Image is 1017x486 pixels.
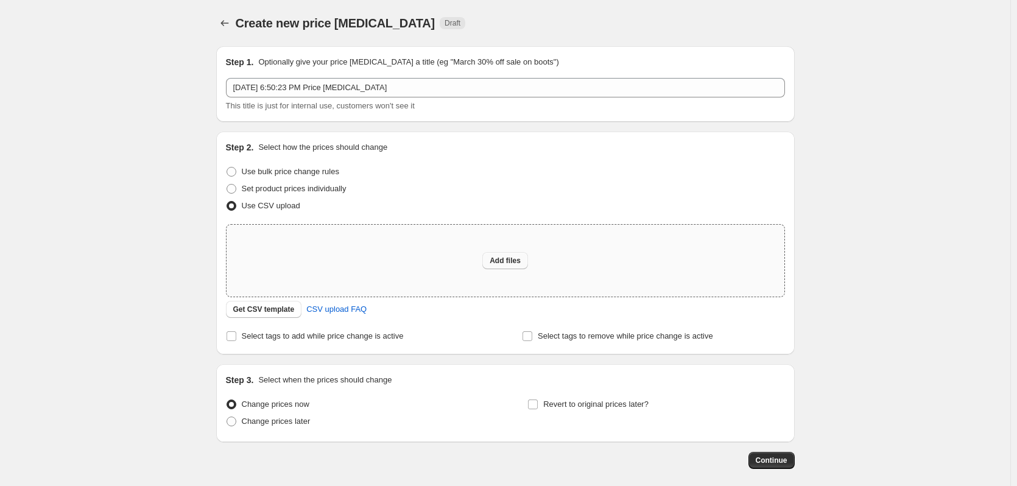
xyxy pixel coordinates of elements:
[226,301,302,318] button: Get CSV template
[242,417,311,426] span: Change prices later
[233,305,295,314] span: Get CSV template
[226,78,785,97] input: 30% off holiday sale
[258,374,392,386] p: Select when the prices should change
[756,456,787,465] span: Continue
[258,141,387,153] p: Select how the prices should change
[538,331,713,340] span: Select tags to remove while price change is active
[226,141,254,153] h2: Step 2.
[299,300,374,319] a: CSV upload FAQ
[226,374,254,386] h2: Step 3.
[226,56,254,68] h2: Step 1.
[236,16,435,30] span: Create new price [MEDICAL_DATA]
[226,101,415,110] span: This title is just for internal use, customers won't see it
[445,18,460,28] span: Draft
[242,184,347,193] span: Set product prices individually
[242,400,309,409] span: Change prices now
[543,400,649,409] span: Revert to original prices later?
[216,15,233,32] button: Price change jobs
[482,252,528,269] button: Add files
[258,56,558,68] p: Optionally give your price [MEDICAL_DATA] a title (eg "March 30% off sale on boots")
[242,167,339,176] span: Use bulk price change rules
[242,331,404,340] span: Select tags to add while price change is active
[490,256,521,266] span: Add files
[242,201,300,210] span: Use CSV upload
[306,303,367,315] span: CSV upload FAQ
[748,452,795,469] button: Continue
